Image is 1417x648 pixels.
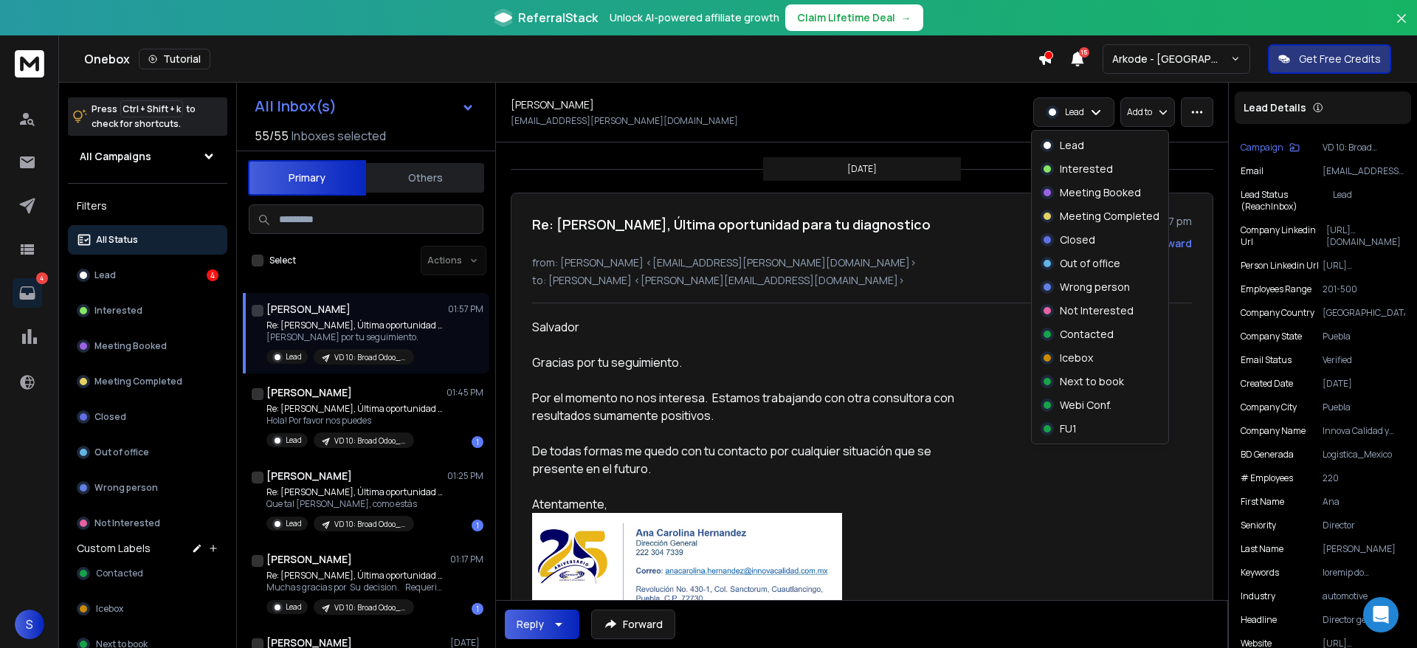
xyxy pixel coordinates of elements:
[68,196,227,216] h3: Filters
[1392,9,1411,44] button: Close banner
[1241,378,1293,390] p: Created Date
[334,602,405,613] p: VD 10: Broad Odoo_Campaign - ARKODE
[1060,232,1095,247] p: Closed
[532,442,963,478] div: De todas formas me quedo con tu contacto por cualquier situación que se presente en el futuro.
[266,403,444,415] p: Re: [PERSON_NAME], Última oportunidad para
[1323,543,1405,555] p: [PERSON_NAME]
[472,520,483,531] div: 1
[334,435,405,447] p: VD 10: Broad Odoo_Campaign - ARKODE
[532,214,931,235] h1: Re: [PERSON_NAME], Última oportunidad para tu diagnostico
[269,255,296,266] label: Select
[1323,307,1405,319] p: [GEOGRAPHIC_DATA]
[447,387,483,399] p: 01:45 PM
[94,340,167,352] p: Meeting Booked
[120,100,183,117] span: Ctrl + Shift + k
[1323,472,1405,484] p: 220
[532,273,1192,288] p: to: [PERSON_NAME] <[PERSON_NAME][EMAIL_ADDRESS][DOMAIN_NAME]>
[1323,449,1405,461] p: Logistica_Mexico
[80,149,151,164] h1: All Campaigns
[366,162,484,194] button: Others
[448,303,483,315] p: 01:57 PM
[532,513,842,647] img: AIorK4yJn5sfwwbuS9OfNb4ARzj8zYtYMbufNeHyPfAD1bsFZWNZGLUEU3wsfIADklLUmqxl3fkRb5UWuywU
[96,234,138,246] p: All Status
[1323,165,1405,177] p: [EMAIL_ADDRESS][PERSON_NAME][DOMAIN_NAME]
[1241,496,1284,508] p: First Name
[92,102,196,131] p: Press to check for shortcuts.
[266,552,352,567] h1: [PERSON_NAME]
[207,269,218,281] div: 4
[1323,331,1405,342] p: Puebla
[1244,100,1306,115] p: Lead Details
[472,603,483,615] div: 1
[1060,374,1124,389] p: Next to book
[1323,283,1405,295] p: 201-500
[450,554,483,565] p: 01:17 PM
[1060,138,1084,153] p: Lead
[532,354,963,371] div: Gracias por tu seguimiento.
[1241,449,1294,461] p: BD Generada
[1323,401,1405,413] p: Puebla
[84,49,1038,69] div: Onebox
[96,568,143,579] span: Contacted
[610,10,779,25] p: Unlock AI-powered affiliate growth
[1079,47,1089,58] span: 15
[94,411,126,423] p: Closed
[1060,256,1120,271] p: Out of office
[266,570,444,582] p: Re: [PERSON_NAME], Última oportunidad para
[1323,590,1405,602] p: automotive
[1241,189,1333,213] p: Lead Status (ReachInbox)
[847,163,877,175] p: [DATE]
[472,436,483,448] div: 1
[1241,472,1293,484] p: # Employees
[591,610,675,639] button: Forward
[1241,260,1319,272] p: Person Linkedin Url
[511,115,738,127] p: [EMAIL_ADDRESS][PERSON_NAME][DOMAIN_NAME]
[511,97,594,112] h1: [PERSON_NAME]
[96,603,123,615] span: Icebox
[1060,209,1159,224] p: Meeting Completed
[266,486,444,498] p: Re: [PERSON_NAME], Última oportunidad para
[785,4,923,31] button: Claim Lifetime Deal
[532,255,1192,270] p: from: [PERSON_NAME] <[EMAIL_ADDRESS][PERSON_NAME][DOMAIN_NAME]>
[286,435,302,446] p: Lead
[266,469,352,483] h1: [PERSON_NAME]
[1241,224,1326,248] p: Company Linkedin Url
[15,610,44,639] span: S
[248,160,366,196] button: Primary
[1323,142,1405,154] p: VD 10: Broad Odoo_Campaign - ARKODE
[334,519,405,530] p: VD 10: Broad Odoo_Campaign - ARKODE
[517,617,544,632] div: Reply
[1241,142,1283,154] p: Campaign
[139,49,210,69] button: Tutorial
[292,127,386,145] h3: Inboxes selected
[1060,303,1134,318] p: Not Interested
[1323,567,1405,579] p: loremip do sitametcons, adip el sedd eiusmodt, incididuntut la etdol ma aliquaenim, adminimv qu n...
[1241,401,1297,413] p: Company City
[901,10,911,25] span: →
[518,9,598,27] span: ReferralStack
[1326,224,1405,248] p: [URL][DOMAIN_NAME]
[1060,398,1111,413] p: Webi Conf.
[1323,260,1405,272] p: [URL][DOMAIN_NAME][PERSON_NAME][PERSON_NAME]
[266,385,352,400] h1: [PERSON_NAME]
[532,389,963,424] div: Por el momento no nos interesa. Estamos trabajando con otra consultora con resultados sumamente p...
[1241,307,1314,319] p: Company Country
[286,351,302,362] p: Lead
[1299,52,1381,66] p: Get Free Credits
[1065,106,1084,118] p: Lead
[1323,614,1405,626] p: Director general
[1060,327,1114,342] p: Contacted
[266,415,444,427] p: Hola! Por favor nos puedes
[1241,567,1279,579] p: Keywords
[532,318,963,336] div: Salvador
[1241,590,1275,602] p: Industry
[1241,543,1283,555] p: Last Name
[1323,378,1405,390] p: [DATE]
[94,376,182,387] p: Meeting Completed
[94,447,149,458] p: Out of office
[1241,614,1277,626] p: Headline
[1363,597,1399,633] div: Open Intercom Messenger
[532,495,963,513] div: Atentamente,
[36,272,48,284] p: 4
[266,302,351,317] h1: [PERSON_NAME]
